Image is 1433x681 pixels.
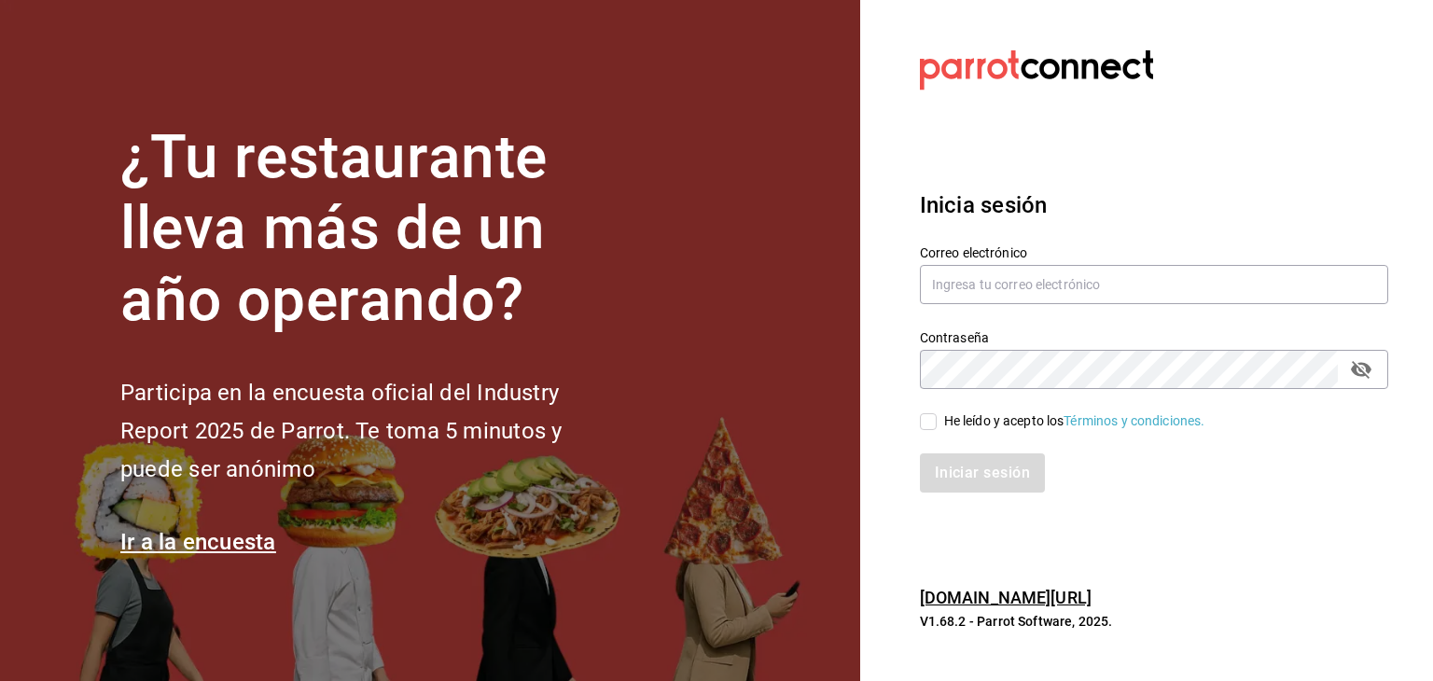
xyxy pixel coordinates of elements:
[920,612,1388,631] p: V1.68.2 - Parrot Software, 2025.
[944,411,1205,431] div: He leído y acepto los
[120,529,276,555] a: Ir a la encuesta
[920,265,1388,304] input: Ingresa tu correo electrónico
[120,122,624,337] h1: ¿Tu restaurante lleva más de un año operando?
[920,245,1388,258] label: Correo electrónico
[1345,354,1377,385] button: passwordField
[920,588,1092,607] a: [DOMAIN_NAME][URL]
[120,374,624,488] h2: Participa en la encuesta oficial del Industry Report 2025 de Parrot. Te toma 5 minutos y puede se...
[920,330,1388,343] label: Contraseña
[1064,413,1204,428] a: Términos y condiciones.
[920,188,1388,222] h3: Inicia sesión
